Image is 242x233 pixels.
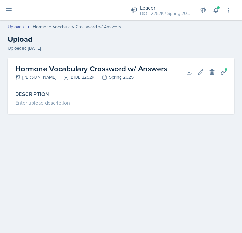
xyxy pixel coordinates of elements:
[15,63,167,75] h2: Hormone Vocabulary Crossword w/ Answers
[8,33,234,45] h2: Upload
[33,24,121,30] div: Hormone Vocabulary Crossword w/ Answers
[140,10,191,17] div: BIOL 2252K / Spring 2025
[15,99,227,106] div: Enter upload description
[56,74,94,81] div: BIOL 2252K
[15,74,56,81] div: [PERSON_NAME]
[94,74,134,81] div: Spring 2025
[8,45,234,52] div: Uploaded [DATE]
[140,4,191,11] div: Leader
[15,91,227,98] label: Description
[8,24,24,30] a: Uploads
